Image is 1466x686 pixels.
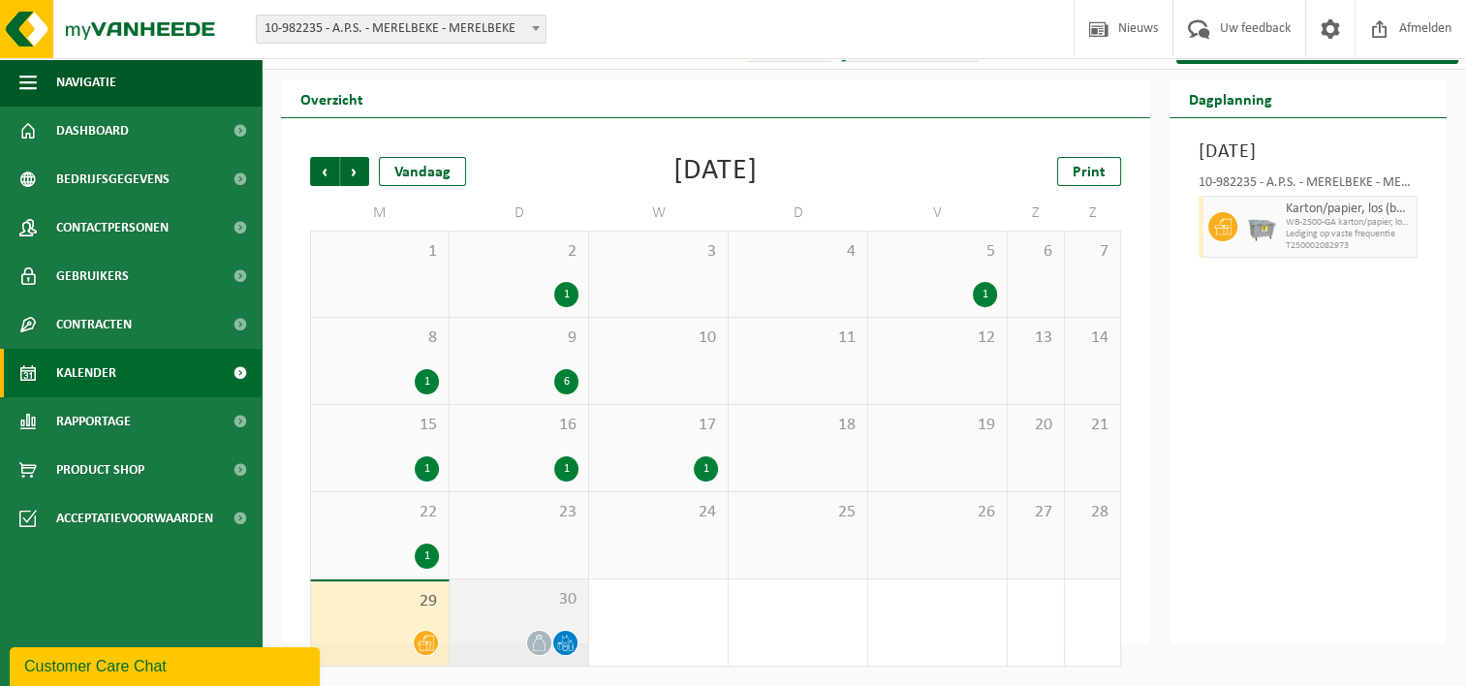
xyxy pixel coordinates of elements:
[1017,241,1054,263] span: 6
[459,327,578,349] span: 9
[673,157,758,186] div: [DATE]
[1065,196,1122,231] td: Z
[321,327,439,349] span: 8
[56,300,132,349] span: Contracten
[878,327,997,349] span: 12
[459,241,578,263] span: 2
[729,196,868,231] td: D
[589,196,729,231] td: W
[321,241,439,263] span: 1
[878,241,997,263] span: 5
[321,591,439,612] span: 29
[56,155,170,203] span: Bedrijfsgegevens
[415,369,439,394] div: 1
[56,446,144,494] span: Product Shop
[878,415,997,436] span: 19
[1075,241,1111,263] span: 7
[694,456,718,482] div: 1
[973,282,997,307] div: 1
[310,196,450,231] td: M
[415,456,439,482] div: 1
[56,397,131,446] span: Rapportage
[868,196,1008,231] td: V
[1286,240,1412,252] span: T250002082973
[738,241,858,263] span: 4
[459,415,578,436] span: 16
[1075,415,1111,436] span: 21
[554,369,578,394] div: 6
[340,157,369,186] span: Volgende
[281,79,383,117] h2: Overzicht
[878,502,997,523] span: 26
[1017,327,1054,349] span: 13
[1247,212,1276,241] img: WB-2500-GAL-GY-01
[56,349,116,397] span: Kalender
[599,502,718,523] span: 24
[459,589,578,610] span: 30
[1057,157,1121,186] a: Print
[1017,502,1054,523] span: 27
[599,415,718,436] span: 17
[1073,165,1106,180] span: Print
[1286,217,1412,229] span: WB-2500-GA karton/papier, los (bedrijven)
[56,107,129,155] span: Dashboard
[554,282,578,307] div: 1
[379,157,466,186] div: Vandaag
[738,327,858,349] span: 11
[459,502,578,523] span: 23
[321,502,439,523] span: 22
[257,16,546,43] span: 10-982235 - A.P.S. - MERELBEKE - MERELBEKE
[10,643,324,686] iframe: chat widget
[1075,327,1111,349] span: 14
[321,415,439,436] span: 15
[256,15,546,44] span: 10-982235 - A.P.S. - MERELBEKE - MERELBEKE
[738,415,858,436] span: 18
[599,241,718,263] span: 3
[1286,202,1412,217] span: Karton/papier, los (bedrijven)
[56,252,129,300] span: Gebruikers
[1017,415,1054,436] span: 20
[450,196,589,231] td: D
[1008,196,1065,231] td: Z
[56,203,169,252] span: Contactpersonen
[554,456,578,482] div: 1
[56,58,116,107] span: Navigatie
[1075,502,1111,523] span: 28
[1199,176,1418,196] div: 10-982235 - A.P.S. - MERELBEKE - MERELBEKE
[1199,138,1418,167] h3: [DATE]
[1170,79,1292,117] h2: Dagplanning
[738,502,858,523] span: 25
[1286,229,1412,240] span: Lediging op vaste frequentie
[415,544,439,569] div: 1
[310,157,339,186] span: Vorige
[56,494,213,543] span: Acceptatievoorwaarden
[599,327,718,349] span: 10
